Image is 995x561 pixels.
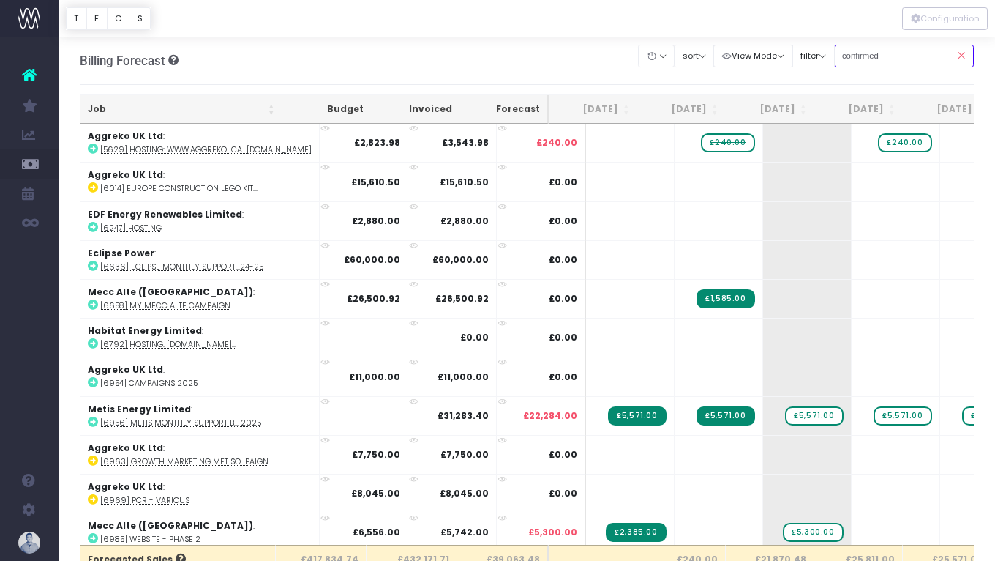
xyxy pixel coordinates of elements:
[80,53,165,68] span: Billing Forecast
[66,7,87,30] button: T
[353,526,400,538] strong: £6,556.00
[549,253,577,267] span: £0.00
[432,253,489,266] strong: £60,000.00
[100,183,258,194] abbr: [6014] Europe Construction Lego Kits
[549,95,637,124] th: Jul 25: activate to sort column ascending
[100,495,189,506] abbr: [6969] PCR - various
[440,215,489,227] strong: £2,880.00
[100,456,269,467] abbr: [6963] Growth Marketing MFT Social Campaign
[80,240,320,279] td: :
[80,124,320,162] td: :
[536,136,577,149] span: £240.00
[80,513,320,551] td: :
[88,130,163,142] strong: Aggreko UK Ltd
[282,95,371,124] th: Budget
[903,95,991,124] th: Nov 25: activate to sort column ascending
[440,448,489,461] strong: £7,750.00
[701,133,754,152] span: wayahead Sales Forecast Item
[100,534,200,545] abbr: [6985] Website - phase 2
[637,95,726,124] th: Aug 25: activate to sort column ascending
[107,7,130,30] button: C
[549,448,577,461] span: £0.00
[371,95,459,124] th: Invoiced
[347,292,400,305] strong: £26,500.92
[783,523,843,542] span: wayahead Sales Forecast Item
[80,162,320,201] td: :
[100,223,162,234] abbr: [6247] Hosting
[814,95,903,124] th: Oct 25: activate to sort column ascending
[442,136,489,149] strong: £3,543.98
[874,406,931,426] span: wayahead Sales Forecast Item
[726,95,814,124] th: Sep 25: activate to sort column ascending
[80,474,320,513] td: :
[344,253,400,266] strong: £60,000.00
[88,208,242,220] strong: EDF Energy Renewables Limited
[18,532,40,554] img: images/default_profile_image.png
[608,406,666,426] span: Streamtime Invoice: 5145 – [6956] Metis Design & Marketing Support 2025
[80,435,320,474] td: :
[523,409,577,423] span: £22,284.00
[88,403,191,415] strong: Metis Energy Limited
[88,480,163,493] strong: Aggreko UK Ltd
[88,247,154,259] strong: Eclipse Power
[88,324,202,337] strong: Habitat Energy Limited
[80,318,320,357] td: :
[80,396,320,435] td: :
[435,292,489,305] strong: £26,500.92
[440,487,489,499] strong: £8,045.00
[878,133,931,152] span: wayahead Sales Forecast Item
[100,339,236,350] abbr: [6792] Hosting: www.habitat.energy
[80,357,320,395] td: :
[440,526,489,538] strong: £5,742.00
[696,289,754,308] span: Streamtime Invoice: 5184 – [6658] My Mecc Alte Campaign
[549,292,577,305] span: £0.00
[528,526,577,539] span: £5,300.00
[88,286,253,298] strong: Mecc Alte ([GEOGRAPHIC_DATA])
[351,176,400,188] strong: £15,610.50
[459,95,549,124] th: Forecast
[549,331,577,344] span: £0.00
[88,519,253,532] strong: Mecc Alte ([GEOGRAPHIC_DATA])
[349,371,400,383] strong: £11,000.00
[129,7,151,30] button: S
[66,7,151,30] div: Vertical button group
[696,406,754,426] span: Streamtime Invoice: 5174 – [6956] Metis Design & Marketing Support 2025
[438,409,489,422] strong: £31,283.40
[549,176,577,189] span: £0.00
[713,45,793,67] button: View Mode
[100,378,198,389] abbr: [6954] Campaigns 2025
[440,176,489,188] strong: £15,610.50
[606,523,666,542] span: Streamtime Invoice: 5165 – [6985] Website - Phase A Design
[902,7,988,30] button: Configuration
[674,45,714,67] button: sort
[100,417,261,428] abbr: [6956] Metis Monthly Support Billing 2025
[549,371,577,384] span: £0.00
[80,201,320,240] td: :
[80,279,320,318] td: :
[549,215,577,228] span: £0.00
[100,144,312,155] abbr: [5629] Hosting: www.aggreko-calculators.com
[351,487,400,499] strong: £8,045.00
[352,448,400,461] strong: £7,750.00
[86,7,108,30] button: F
[902,7,988,30] div: Vertical button group
[834,45,975,67] input: Search...
[785,406,843,426] span: wayahead Sales Forecast Item
[792,45,835,67] button: filter
[460,331,489,343] strong: £0.00
[88,363,163,376] strong: Aggreko UK Ltd
[88,442,163,454] strong: Aggreko UK Ltd
[100,300,230,311] abbr: [6658] My Mecc Alte Campaign
[80,95,282,124] th: Job: activate to sort column ascending
[354,136,400,149] strong: £2,823.98
[549,487,577,500] span: £0.00
[438,371,489,383] strong: £11,000.00
[88,168,163,181] strong: Aggreko UK Ltd
[100,261,263,272] abbr: [6636] Eclipse Monthly Support - Billing 24-25
[352,215,400,227] strong: £2,880.00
